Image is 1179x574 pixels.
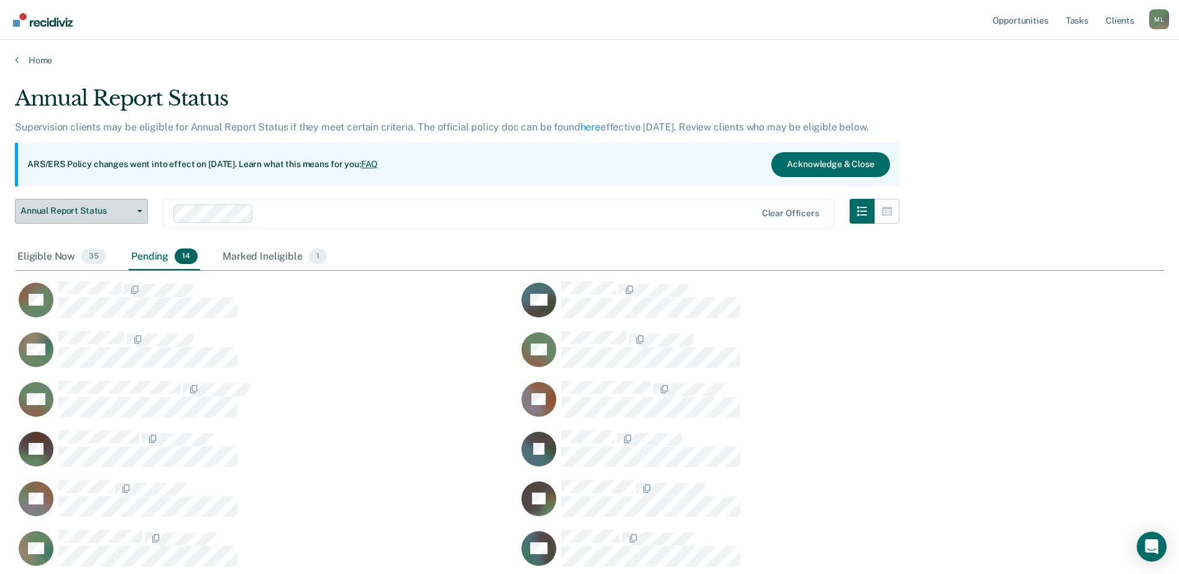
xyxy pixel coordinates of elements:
img: Recidiviz [13,13,73,27]
div: CaseloadOpportunityCell-04593367 [15,480,518,529]
div: CaseloadOpportunityCell-01823881 [15,330,518,380]
span: Annual Report Status [21,206,132,216]
div: Annual Report Status [15,86,899,121]
button: Profile dropdown button [1149,9,1169,29]
div: CaseloadOpportunityCell-02960371 [518,281,1021,330]
div: Marked Ineligible1 [220,244,329,271]
div: Eligible Now35 [15,244,109,271]
div: CaseloadOpportunityCell-04161169 [518,330,1021,380]
div: Open Intercom Messenger [1137,532,1167,562]
div: CaseloadOpportunityCell-04161185 [518,430,1021,480]
span: 35 [81,248,106,265]
span: 1 [309,248,327,265]
a: Home [15,55,1164,66]
a: FAQ [361,159,378,169]
div: CaseloadOpportunityCell-01854031 [15,380,518,430]
button: Acknowledge & Close [771,152,889,177]
button: Annual Report Status [15,199,148,224]
span: 14 [175,248,198,265]
div: CaseloadOpportunityCell-05336732 [15,430,518,480]
div: M L [1149,9,1169,29]
div: CaseloadOpportunityCell-04078235 [518,380,1021,430]
a: here [580,121,600,133]
div: CaseloadOpportunityCell-05506613 [518,480,1021,529]
div: Pending14 [129,244,200,271]
p: ARS/ERS Policy changes went into effect on [DATE]. Learn what this means for you: [27,158,378,171]
p: Supervision clients may be eligible for Annual Report Status if they meet certain criteria. The o... [15,121,868,133]
div: Clear officers [762,208,819,219]
div: CaseloadOpportunityCell-04234441 [15,281,518,330]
